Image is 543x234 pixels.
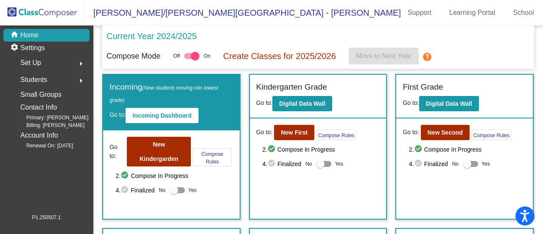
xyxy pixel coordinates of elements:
[13,114,89,121] span: Primary: [PERSON_NAME]
[193,148,232,166] button: Compose Rules
[140,141,178,162] b: New Kindergarden
[281,129,308,136] b: New First
[126,108,198,123] button: Incoming Dashboard
[428,129,463,136] b: New Second
[76,76,86,86] mat-icon: arrow_right
[120,185,131,195] mat-icon: check_circle
[272,96,332,111] button: Digital Data Wall
[279,100,325,107] b: Digital Data Wall
[223,50,336,62] p: Create Classes for 2025/2026
[188,185,197,195] span: Yes
[256,128,272,137] span: Go to:
[305,160,312,168] span: No
[256,81,327,93] label: Kindergarten Grade
[120,171,131,181] mat-icon: check_circle
[20,89,62,101] p: Small Groups
[274,125,314,140] button: New First
[256,99,272,106] span: Go to:
[426,100,472,107] b: Digital Data Wall
[349,48,419,65] button: Move to Next Year
[20,43,45,53] p: Settings
[85,6,401,20] span: [PERSON_NAME]/[PERSON_NAME][GEOGRAPHIC_DATA] - [PERSON_NAME]
[20,30,39,40] p: Home
[316,130,356,140] button: Compose Rules
[132,112,191,119] b: Incoming Dashboard
[421,125,470,140] button: New Second
[452,160,459,168] span: No
[422,52,432,62] mat-icon: help
[409,144,526,155] span: 2. Compose In Progress
[335,159,343,169] span: Yes
[109,81,233,105] label: Incoming
[481,159,490,169] span: Yes
[13,142,73,149] span: Renewal On: [DATE]
[109,85,218,103] span: (New students moving into lowest grade)
[20,57,41,69] span: Set Up
[267,159,277,169] mat-icon: check_circle
[159,186,165,194] span: No
[403,128,419,137] span: Go to:
[106,30,196,42] p: Current Year 2024/2025
[204,52,210,60] span: On
[106,51,160,62] p: Compose Mode
[409,159,448,169] span: 4. Finalized
[401,6,438,20] a: Support
[414,144,424,155] mat-icon: check_circle
[10,30,20,40] mat-icon: home
[173,52,180,60] span: Off
[127,137,191,166] button: New Kindergarden
[116,185,155,195] span: 4. Finalized
[262,159,301,169] span: 4. Finalized
[356,52,411,59] span: Move to Next Year
[419,96,479,111] button: Digital Data Wall
[10,43,20,53] mat-icon: settings
[471,130,512,140] button: Compose Rules
[403,81,443,93] label: First Grade
[20,101,57,113] p: Contact Info
[262,144,380,155] span: 2. Compose In Progress
[116,171,233,181] span: 2. Compose In Progress
[109,143,125,161] span: Go to:
[20,74,47,86] span: Students
[267,144,277,155] mat-icon: check_circle
[20,130,58,141] p: Account Info
[414,159,424,169] mat-icon: check_circle
[403,99,419,106] span: Go to:
[76,59,86,69] mat-icon: arrow_right
[13,121,84,129] span: Billing: [PERSON_NAME]
[109,111,126,118] span: Go to:
[442,6,502,20] a: Learning Portal
[507,6,541,20] a: School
